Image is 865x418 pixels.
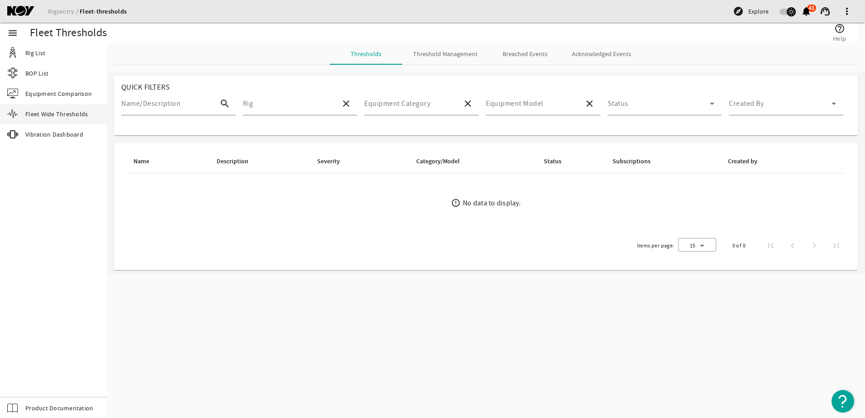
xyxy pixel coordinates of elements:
[217,157,248,166] div: Description
[637,241,675,250] div: Items per page:
[121,82,170,92] span: Quick Filters
[836,0,858,22] button: more_vert
[801,7,811,16] button: 41
[834,23,845,34] mat-icon: help_outline
[80,7,127,16] a: Fleet-thresholds
[7,28,18,38] mat-icon: menu
[7,129,18,140] mat-icon: vibration
[214,98,236,109] mat-icon: search
[25,48,45,57] span: Rig List
[462,98,473,109] mat-icon: close
[30,28,107,38] div: Fleet Thresholds
[832,390,854,413] button: Open Resource Center
[25,69,48,78] span: BOP List
[364,99,430,108] mat-label: Equipment Category
[25,130,83,139] span: Vibration Dashboard
[416,157,460,166] div: Category/Model
[544,157,561,166] div: Status
[729,99,764,108] mat-label: Created By
[728,157,757,166] div: Created by
[341,98,352,109] mat-icon: close
[732,241,746,250] div: 0 of 0
[572,51,631,57] span: Acknowledged Events
[413,51,478,57] span: Threshold Management
[25,404,93,413] span: Product Documentation
[132,157,204,166] div: Name
[451,198,461,208] mat-icon: error_outline
[121,99,181,108] mat-label: Name/Description
[351,51,381,57] span: Thresholds
[25,89,92,98] span: Equipment Comparison
[584,98,595,109] mat-icon: close
[733,6,744,17] mat-icon: explore
[133,157,149,166] div: Name
[48,7,80,15] a: Rigsentry
[833,34,846,43] span: Help
[243,99,253,108] mat-label: Rig
[25,109,88,119] span: Fleet Wide Thresholds
[748,7,769,16] span: Explore
[463,199,521,208] div: No data to display.
[613,157,651,166] div: Subscriptions
[486,99,543,108] mat-label: Equipment Model
[503,51,547,57] span: Breached Events
[820,6,831,17] mat-icon: support_agent
[608,99,628,108] mat-label: Status
[729,4,772,19] button: Explore
[801,6,812,17] mat-icon: notifications
[316,157,404,166] div: Severity
[317,157,340,166] div: Severity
